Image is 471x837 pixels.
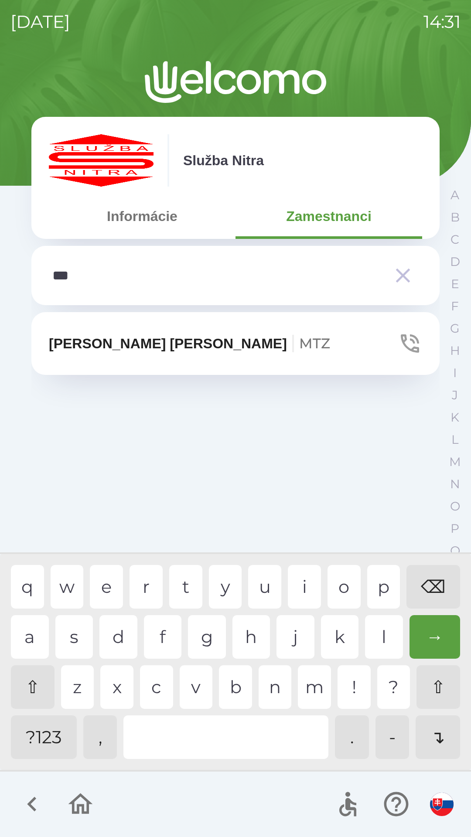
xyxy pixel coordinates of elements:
[31,312,440,375] button: [PERSON_NAME] [PERSON_NAME]MTZ
[235,201,422,232] button: Zamestnanci
[430,793,454,816] img: sk flag
[10,9,70,35] p: [DATE]
[299,335,330,352] span: MTZ
[183,150,264,171] p: Služba Nitra
[423,9,461,35] p: 14:31
[49,134,154,187] img: c55f63fc-e714-4e15-be12-dfeb3df5ea30.png
[49,201,235,232] button: Informácie
[49,333,330,354] p: [PERSON_NAME] [PERSON_NAME]
[31,61,440,103] img: Logo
